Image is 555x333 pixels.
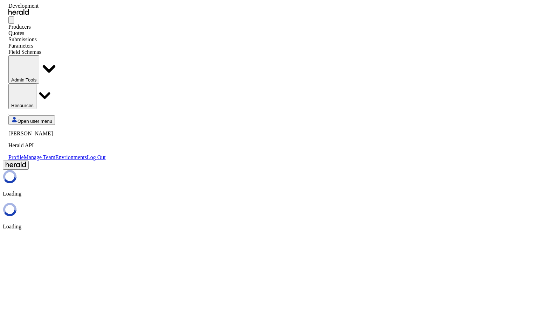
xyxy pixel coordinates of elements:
[6,162,26,168] img: Herald Logo
[18,119,52,124] span: Open user menu
[8,154,24,160] a: Profile
[8,115,55,125] button: Open user menu
[55,154,87,160] a: Envrionments
[8,30,106,36] div: Quotes
[8,43,106,49] div: Parameters
[8,130,106,137] p: [PERSON_NAME]
[8,84,36,109] button: Resources dropdown menu
[3,224,552,230] p: Loading
[24,154,56,160] a: Manage Team
[8,130,106,161] div: Open user menu
[8,55,39,84] button: internal dropdown menu
[8,9,29,15] img: Herald Logo
[8,3,106,9] div: Development
[87,154,106,160] a: Log Out
[3,191,552,197] p: Loading
[8,49,106,55] div: Field Schemas
[8,24,106,30] div: Producers
[8,36,106,43] div: Submissions
[8,142,106,149] p: Herald API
